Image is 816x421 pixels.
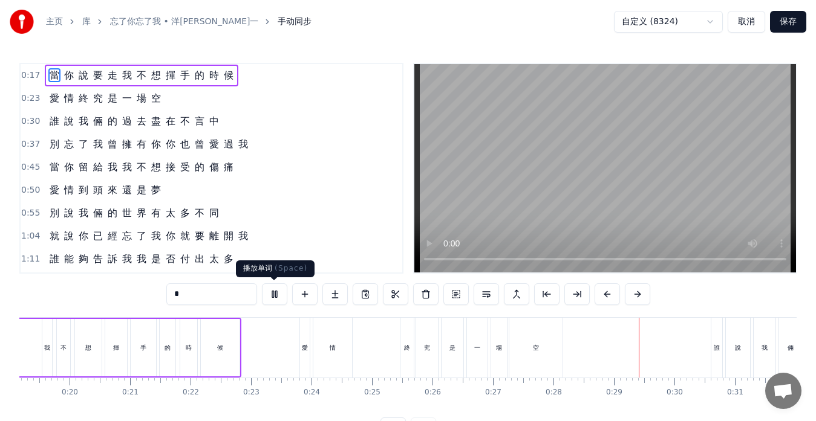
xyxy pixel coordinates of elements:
[46,16,312,28] nav: breadcrumb
[21,92,40,104] span: 0:23
[106,68,119,82] span: 走
[92,206,104,220] span: 倆
[179,229,191,243] span: 就
[21,161,40,173] span: 0:45
[765,373,801,409] a: 开放式聊天
[194,252,206,266] span: 出
[223,68,235,82] span: 候
[194,137,206,151] span: 曾
[485,388,501,397] div: 0:27
[48,68,60,82] span: 當
[63,252,75,266] span: 能
[121,137,133,151] span: 擁
[728,11,765,33] button: 取消
[194,206,206,220] span: 不
[546,388,562,397] div: 0:28
[179,68,191,82] span: 手
[48,114,60,128] span: 誰
[179,252,191,266] span: 付
[165,229,177,243] span: 你
[122,388,139,397] div: 0:21
[21,115,40,127] span: 0:30
[135,252,148,266] span: 我
[364,388,380,397] div: 0:25
[21,230,40,242] span: 1:04
[60,343,67,352] div: 不
[106,206,119,220] span: 的
[121,160,133,174] span: 我
[140,343,146,352] div: 手
[135,206,148,220] span: 界
[135,183,148,197] span: 是
[278,16,312,28] span: 手动同步
[63,137,75,151] span: 忘
[275,264,307,272] span: ( Space )
[48,137,60,151] span: 別
[735,343,741,352] div: 說
[135,68,148,82] span: 不
[179,137,191,151] span: 也
[243,388,259,397] div: 0:23
[194,229,206,243] span: 要
[223,252,235,266] span: 多
[208,114,220,128] span: 中
[63,183,75,197] span: 情
[21,138,40,150] span: 0:37
[208,229,220,243] span: 離
[150,206,162,220] span: 有
[121,68,133,82] span: 我
[21,253,40,265] span: 1:11
[46,16,63,28] a: 主页
[179,160,191,174] span: 受
[21,69,40,82] span: 0:17
[92,252,104,266] span: 告
[77,137,90,151] span: 了
[236,260,315,277] div: 播放单词
[106,252,119,266] span: 訴
[21,184,40,196] span: 0:50
[121,229,133,243] span: 忘
[150,114,162,128] span: 盡
[449,343,455,352] div: 是
[63,229,75,243] span: 說
[63,91,75,105] span: 情
[92,137,104,151] span: 我
[110,16,258,28] a: 忘了你忘了我 • 洋[PERSON_NAME]一
[788,343,794,352] div: 倆
[223,229,235,243] span: 開
[165,160,177,174] span: 接
[194,160,206,174] span: 的
[92,91,104,105] span: 究
[150,91,162,105] span: 空
[82,16,91,28] a: 库
[533,343,539,352] div: 空
[44,343,50,352] div: 我
[667,388,683,397] div: 0:30
[48,206,60,220] span: 別
[330,343,336,352] div: 情
[106,137,119,151] span: 曾
[208,206,220,220] span: 同
[135,114,148,128] span: 去
[223,137,235,151] span: 過
[106,160,119,174] span: 我
[48,183,60,197] span: 愛
[150,229,162,243] span: 我
[135,91,148,105] span: 場
[63,114,75,128] span: 說
[92,114,104,128] span: 倆
[113,343,119,352] div: 揮
[208,252,220,266] span: 太
[302,343,308,352] div: 愛
[77,160,90,174] span: 留
[10,10,34,34] img: youka
[179,114,191,128] span: 不
[92,160,104,174] span: 給
[165,68,177,82] span: 揮
[77,252,90,266] span: 夠
[63,206,75,220] span: 說
[121,114,133,128] span: 過
[121,183,133,197] span: 還
[165,206,177,220] span: 太
[77,114,90,128] span: 我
